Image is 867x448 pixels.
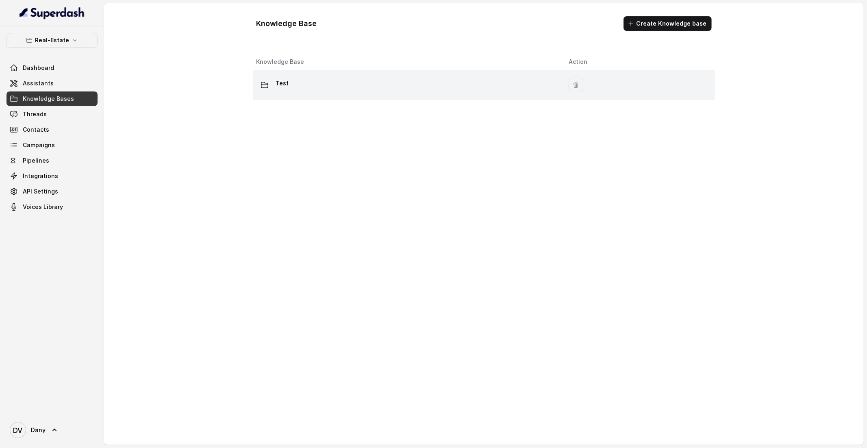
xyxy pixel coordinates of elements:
[7,61,98,75] a: Dashboard
[23,110,47,118] span: Threads
[7,76,98,91] a: Assistants
[7,91,98,106] a: Knowledge Bases
[7,122,98,137] a: Contacts
[35,35,69,45] p: Real-Estate
[562,54,715,70] th: Action
[7,169,98,183] a: Integrations
[256,17,317,30] h1: Knowledge Base
[253,54,563,70] th: Knowledge Base
[23,187,58,196] span: API Settings
[23,126,49,134] span: Contacts
[7,33,98,48] button: Real-Estate
[7,138,98,152] a: Campaigns
[23,64,54,72] span: Dashboard
[23,157,49,165] span: Pipelines
[23,141,55,149] span: Campaigns
[7,200,98,214] a: Voices Library
[31,426,46,434] span: Dany
[7,419,98,441] a: Dany
[7,184,98,199] a: API Settings
[276,77,289,90] p: Test
[624,16,712,31] button: Create Knowledge base
[23,203,63,211] span: Voices Library
[7,107,98,122] a: Threads
[13,426,23,435] text: DV
[7,153,98,168] a: Pipelines
[20,7,85,20] img: light.svg
[23,95,74,103] span: Knowledge Bases
[23,79,54,87] span: Assistants
[23,172,58,180] span: Integrations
